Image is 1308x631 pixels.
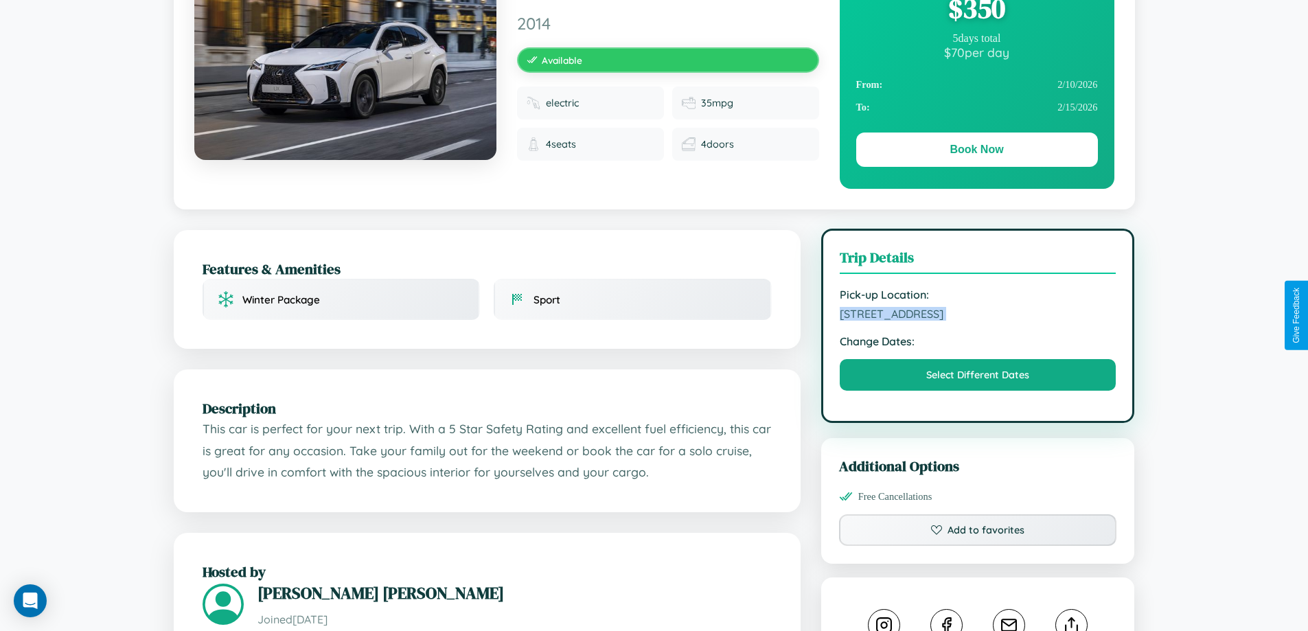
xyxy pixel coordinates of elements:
[840,359,1116,391] button: Select Different Dates
[856,96,1098,119] div: 2 / 15 / 2026
[527,96,540,110] img: Fuel type
[203,418,772,483] p: This car is perfect for your next trip. With a 5 Star Safety Rating and excellent fuel efficiency...
[203,259,772,279] h2: Features & Amenities
[701,138,734,150] span: 4 doors
[14,584,47,617] div: Open Intercom Messenger
[682,137,696,151] img: Doors
[856,102,870,113] strong: To:
[701,97,733,109] span: 35 mpg
[858,491,932,503] span: Free Cancellations
[840,334,1116,348] strong: Change Dates:
[242,293,320,306] span: Winter Package
[682,96,696,110] img: Fuel efficiency
[527,137,540,151] img: Seats
[839,456,1117,476] h3: Additional Options
[546,138,576,150] span: 4 seats
[840,288,1116,301] strong: Pick-up Location:
[257,582,772,604] h3: [PERSON_NAME] [PERSON_NAME]
[546,97,579,109] span: electric
[517,13,819,34] span: 2014
[542,54,582,66] span: Available
[1292,288,1301,343] div: Give Feedback
[840,247,1116,274] h3: Trip Details
[257,610,772,630] p: Joined [DATE]
[203,398,772,418] h2: Description
[839,514,1117,546] button: Add to favorites
[533,293,560,306] span: Sport
[856,32,1098,45] div: 5 days total
[856,133,1098,167] button: Book Now
[856,45,1098,60] div: $ 70 per day
[856,79,883,91] strong: From:
[840,307,1116,321] span: [STREET_ADDRESS]
[856,73,1098,96] div: 2 / 10 / 2026
[203,562,772,582] h2: Hosted by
